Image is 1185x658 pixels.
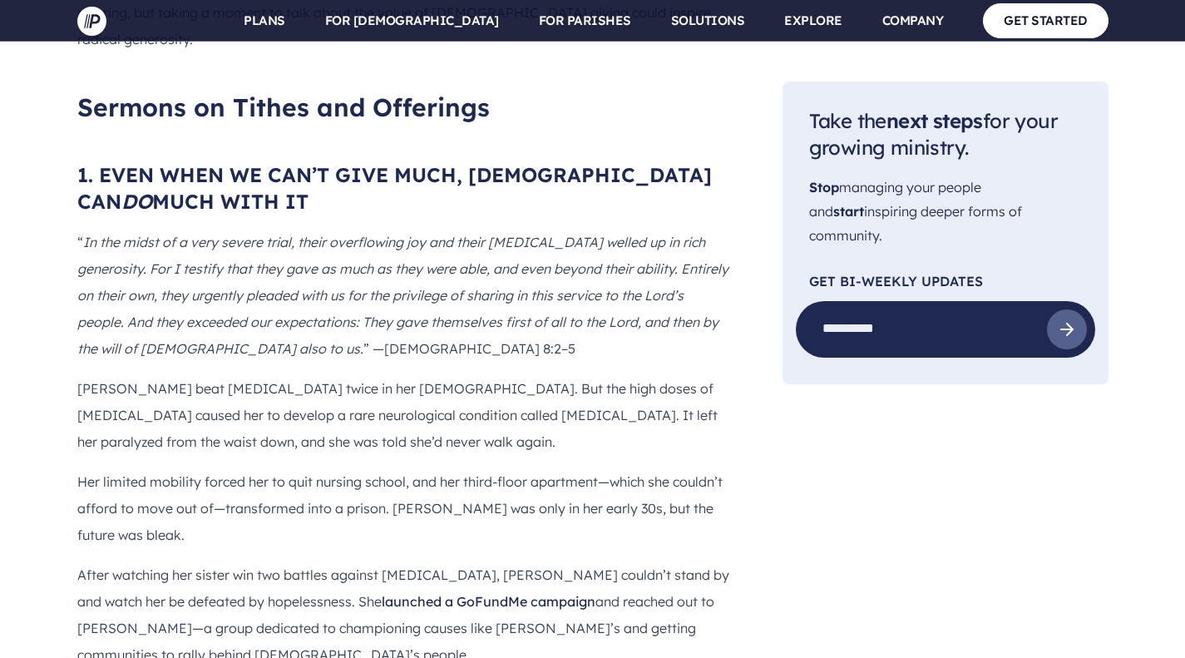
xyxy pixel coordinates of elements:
[809,275,1082,288] p: Get Bi-Weekly Updates
[983,3,1108,37] a: GET STARTED
[77,234,728,357] i: In the midst of a very severe trial, their overflowing joy and their [MEDICAL_DATA] welled up in ...
[77,92,729,122] h2: Sermons on Tithes and Offerings
[809,176,1082,248] p: managing your people and inspiring deeper forms of community.
[77,162,712,214] span: 1. EVEN WHEN WE CAN’T GIVE MUCH, [DEMOGRAPHIC_DATA] CAN MUCH WITH IT
[886,108,983,133] span: next steps
[809,108,1058,161] span: Take the for your growing ministry.
[121,189,152,214] i: DO
[77,468,729,548] p: Her limited mobility forced her to quit nursing school, and her third-floor apartment—which she c...
[833,203,864,220] span: start
[77,375,729,455] p: [PERSON_NAME] beat [MEDICAL_DATA] twice in her [DEMOGRAPHIC_DATA]. But the high doses of [MEDICAL...
[77,229,729,362] p: “ ” —[DEMOGRAPHIC_DATA] 8:2–5
[809,180,839,196] span: Stop
[382,593,595,610] a: launched a GoFundMe campaign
